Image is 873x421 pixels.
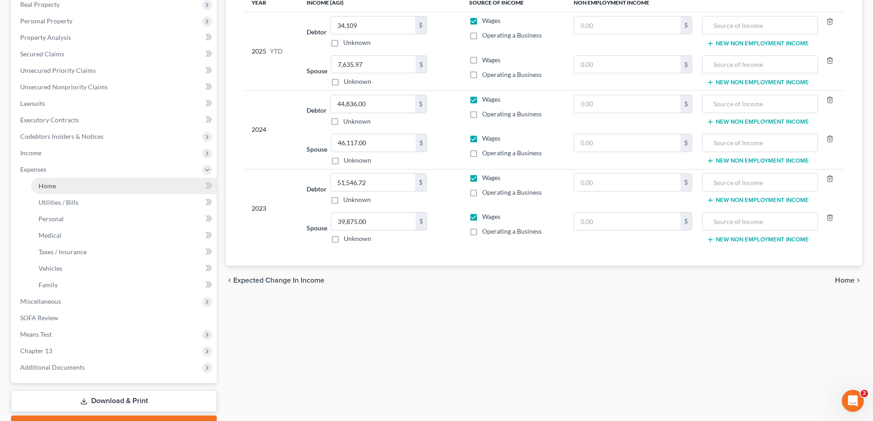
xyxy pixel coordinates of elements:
[707,236,809,243] button: New Non Employment Income
[38,248,87,256] span: Taxes / Insurance
[31,277,217,293] a: Family
[307,144,327,154] label: Spouse
[482,95,500,103] span: Wages
[331,56,416,73] input: 0.00
[343,38,371,47] label: Unknown
[331,174,415,191] input: 0.00
[307,223,327,233] label: Spouse
[31,260,217,277] a: Vehicles
[31,227,217,244] a: Medical
[13,112,217,128] a: Executory Contracts
[344,77,371,86] label: Unknown
[252,173,292,243] div: 2023
[252,95,292,165] div: 2024
[307,27,327,37] label: Debtor
[307,184,327,194] label: Debtor
[681,174,692,191] div: $
[707,79,809,86] button: New Non Employment Income
[20,149,41,157] span: Income
[842,390,864,412] iframe: Intercom live chat
[20,116,79,124] span: Executory Contracts
[707,197,809,204] button: New Non Employment Income
[20,0,60,8] span: Real Property
[31,178,217,194] a: Home
[13,62,217,79] a: Unsecured Priority Claims
[574,213,681,230] input: 0.00
[574,95,681,113] input: 0.00
[344,234,371,243] label: Unknown
[415,174,426,191] div: $
[20,347,52,355] span: Chapter 13
[270,47,283,56] span: YTD
[233,277,324,284] span: Expected Change in Income
[331,16,415,34] input: 0.00
[574,56,681,73] input: 0.00
[20,83,108,91] span: Unsecured Nonpriority Claims
[707,95,813,113] input: Source of Income
[38,281,58,289] span: Family
[482,31,542,39] span: Operating a Business
[20,33,71,41] span: Property Analysis
[681,95,692,113] div: $
[482,174,500,181] span: Wages
[482,110,542,118] span: Operating a Business
[331,95,415,113] input: 0.00
[574,174,681,191] input: 0.00
[681,16,692,34] div: $
[331,134,416,152] input: 0.00
[707,213,813,230] input: Source of Income
[835,277,862,284] button: Home chevron_right
[707,134,813,152] input: Source of Income
[574,134,681,152] input: 0.00
[31,211,217,227] a: Personal
[38,231,61,239] span: Medical
[20,297,61,305] span: Miscellaneous
[13,310,217,326] a: SOFA Review
[416,56,427,73] div: $
[681,134,692,152] div: $
[482,149,542,157] span: Operating a Business
[835,277,855,284] span: Home
[416,213,427,230] div: $
[38,182,56,190] span: Home
[855,277,862,284] i: chevron_right
[226,277,233,284] i: chevron_left
[20,66,96,74] span: Unsecured Priority Claims
[13,46,217,62] a: Secured Claims
[707,16,813,34] input: Source of Income
[20,165,46,173] span: Expenses
[416,134,427,152] div: $
[307,105,327,115] label: Debtor
[681,213,692,230] div: $
[226,277,324,284] button: chevron_left Expected Change in Income
[331,213,416,230] input: 0.00
[13,29,217,46] a: Property Analysis
[307,66,327,76] label: Spouse
[38,198,78,206] span: Utilities / Bills
[415,16,426,34] div: $
[482,227,542,235] span: Operating a Business
[707,174,813,191] input: Source of Income
[574,16,681,34] input: 0.00
[38,215,64,223] span: Personal
[20,330,52,338] span: Means Test
[707,40,809,47] button: New Non Employment Income
[31,194,217,211] a: Utilities / Bills
[482,134,500,142] span: Wages
[20,17,72,25] span: Personal Property
[681,56,692,73] div: $
[482,188,542,196] span: Operating a Business
[11,390,217,412] a: Download & Print
[861,390,868,397] span: 2
[13,79,217,95] a: Unsecured Nonpriority Claims
[20,363,85,371] span: Additional Documents
[707,157,809,164] button: New Non Employment Income
[415,95,426,113] div: $
[13,95,217,112] a: Lawsuits
[20,132,104,140] span: Codebtors Insiders & Notices
[20,314,58,322] span: SOFA Review
[343,117,371,126] label: Unknown
[482,16,500,24] span: Wages
[38,264,62,272] span: Vehicles
[707,56,813,73] input: Source of Income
